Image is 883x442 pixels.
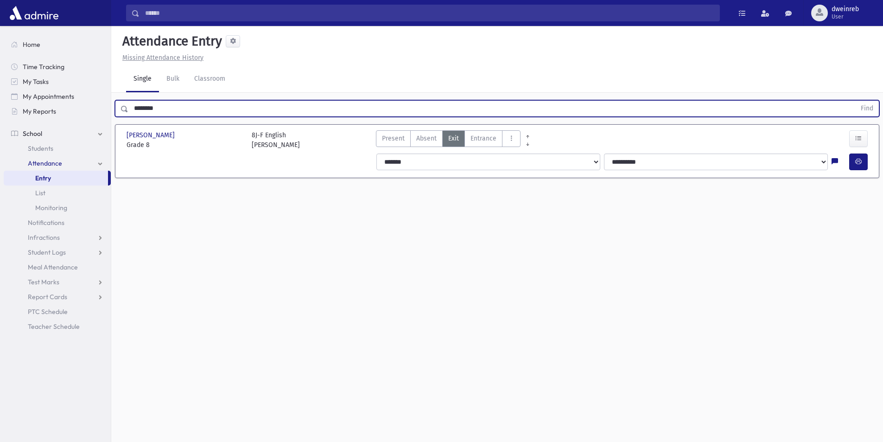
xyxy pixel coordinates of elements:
[23,107,56,115] span: My Reports
[23,63,64,71] span: Time Tracking
[23,92,74,101] span: My Appointments
[119,54,203,62] a: Missing Attendance History
[127,140,242,150] span: Grade 8
[126,66,159,92] a: Single
[470,134,496,143] span: Entrance
[4,245,111,260] a: Student Logs
[4,74,111,89] a: My Tasks
[832,6,859,13] span: dweinreb
[4,289,111,304] a: Report Cards
[28,263,78,271] span: Meal Attendance
[4,275,111,289] a: Test Marks
[28,248,66,256] span: Student Logs
[4,126,111,141] a: School
[23,129,42,138] span: School
[4,89,111,104] a: My Appointments
[23,40,40,49] span: Home
[4,171,108,186] a: Entry
[28,293,67,301] span: Report Cards
[4,230,111,245] a: Infractions
[4,186,111,200] a: List
[159,66,187,92] a: Bulk
[23,77,49,86] span: My Tasks
[28,159,62,167] span: Attendance
[4,304,111,319] a: PTC Schedule
[187,66,233,92] a: Classroom
[35,204,67,212] span: Monitoring
[252,130,300,150] div: 8J-F English [PERSON_NAME]
[448,134,459,143] span: Exit
[127,130,177,140] span: [PERSON_NAME]
[376,130,521,150] div: AttTypes
[28,233,60,242] span: Infractions
[4,200,111,215] a: Monitoring
[4,215,111,230] a: Notifications
[122,54,203,62] u: Missing Attendance History
[416,134,437,143] span: Absent
[4,260,111,275] a: Meal Attendance
[855,101,879,116] button: Find
[4,37,111,52] a: Home
[4,104,111,119] a: My Reports
[35,174,51,182] span: Entry
[28,144,53,153] span: Students
[7,4,61,22] img: AdmirePro
[28,307,68,316] span: PTC Schedule
[35,189,45,197] span: List
[382,134,405,143] span: Present
[140,5,719,21] input: Search
[4,156,111,171] a: Attendance
[28,322,80,331] span: Teacher Schedule
[832,13,859,20] span: User
[4,141,111,156] a: Students
[4,319,111,334] a: Teacher Schedule
[28,218,64,227] span: Notifications
[119,33,222,49] h5: Attendance Entry
[4,59,111,74] a: Time Tracking
[28,278,59,286] span: Test Marks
